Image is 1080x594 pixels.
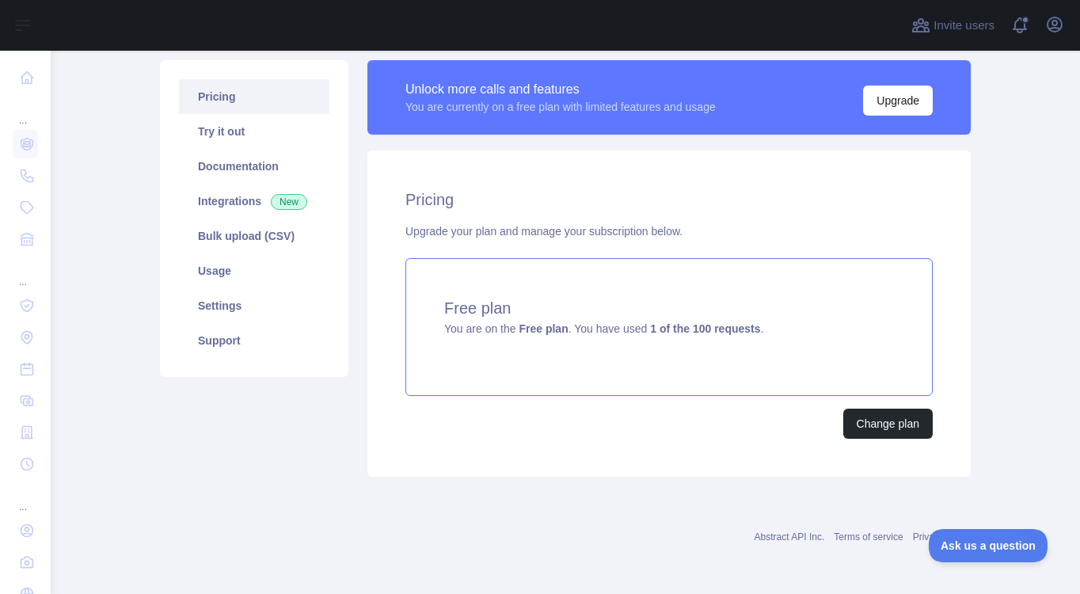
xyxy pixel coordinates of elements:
[843,409,933,439] button: Change plan
[863,86,933,116] button: Upgrade
[179,288,329,323] a: Settings
[179,114,329,149] a: Try it out
[908,13,998,38] button: Invite users
[405,223,933,239] div: Upgrade your plan and manage your subscription below.
[755,531,825,543] a: Abstract API Inc.
[179,149,329,184] a: Documentation
[179,323,329,358] a: Support
[444,322,763,335] span: You are on the . You have used .
[179,219,329,253] a: Bulk upload (CSV)
[179,253,329,288] a: Usage
[405,80,716,99] div: Unlock more calls and features
[271,194,307,210] span: New
[929,529,1048,562] iframe: Toggle Customer Support
[650,322,760,335] strong: 1 of the 100 requests
[834,531,903,543] a: Terms of service
[13,257,38,288] div: ...
[13,95,38,127] div: ...
[405,188,933,211] h2: Pricing
[444,297,894,319] h4: Free plan
[519,322,568,335] strong: Free plan
[934,17,994,35] span: Invite users
[179,79,329,114] a: Pricing
[13,482,38,513] div: ...
[913,531,971,543] a: Privacy policy
[179,184,329,219] a: Integrations New
[405,99,716,115] div: You are currently on a free plan with limited features and usage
